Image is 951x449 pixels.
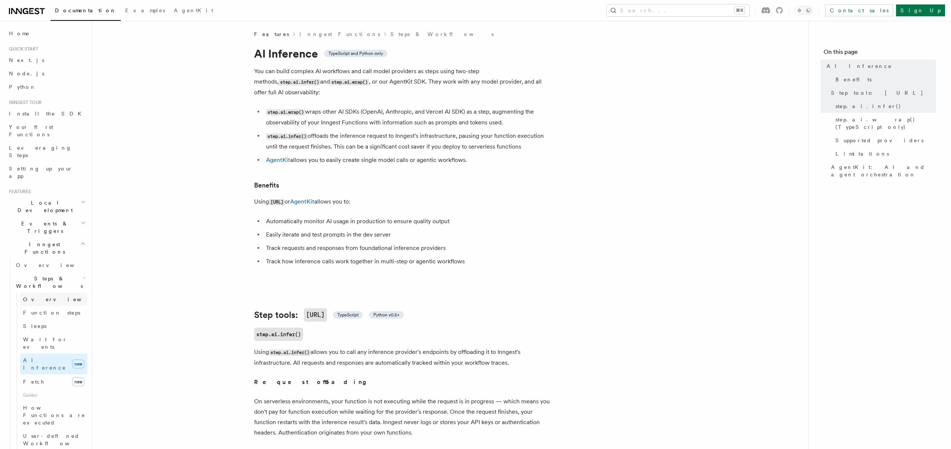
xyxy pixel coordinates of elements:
[264,256,551,267] li: Track how inference calls work together in multi-step or agentic workflows
[20,319,87,333] a: Sleeps
[264,243,551,253] li: Track requests and responses from foundational inference providers
[254,396,551,438] p: On serverless environments, your function is not executing while the request is in progress — whi...
[23,296,100,302] span: Overview
[835,76,872,83] span: Benefits
[832,147,936,160] a: Limitations
[6,141,87,162] a: Leveraging Steps
[266,109,305,115] code: step.ai.wrap()
[20,293,87,306] a: Overview
[6,217,87,238] button: Events & Triggers
[20,374,87,389] a: Fetchnew
[254,30,289,38] span: Features
[269,199,285,205] code: [URL]
[264,155,551,165] li: allows you to easily create single model calls or agentic workflows.
[125,7,165,13] span: Examples
[827,62,892,70] span: AI Inference
[23,379,45,385] span: Fetch
[266,133,308,140] code: step.ai.infer()
[832,100,936,113] a: step.ai.infer()
[6,46,38,52] span: Quick start
[254,378,372,385] strong: Request offloading
[734,7,745,14] kbd: ⌘K
[795,6,813,15] button: Toggle dark mode
[290,198,314,205] a: AgentKit
[13,272,87,293] button: Steps & Workflows
[6,120,87,141] a: Your first Functions
[9,71,44,77] span: Node.js
[835,137,924,144] span: Supported providers
[23,323,46,329] span: Sleeps
[828,160,936,181] a: AgentKit: AI and agent orchestration
[6,189,31,195] span: Features
[6,196,87,217] button: Local Development
[264,230,551,240] li: Easily iterate and test prompts in the dev server
[9,166,73,179] span: Setting up your app
[304,308,327,322] code: [URL]
[835,103,901,110] span: step.ai.infer()
[254,328,303,341] a: step.ai.infer()
[20,306,87,319] a: Function steps
[6,220,81,235] span: Events & Triggers
[824,48,936,59] h4: On this page
[825,4,893,16] a: Contact sales
[254,66,551,98] p: You can build complex AI workflows and call model providers as steps using two-step methods, and ...
[121,2,169,20] a: Examples
[299,30,380,38] a: Inngest Functions
[266,156,290,163] a: AgentKit
[169,2,218,20] a: AgentKit
[16,262,92,268] span: Overview
[254,180,279,191] a: Benefits
[9,124,53,137] span: Your first Functions
[51,2,121,21] a: Documentation
[269,349,311,356] code: step.ai.infer()
[835,116,936,131] span: step.ai.wrap() (TypeScript only)
[832,134,936,147] a: Supported providers
[6,53,87,67] a: Next.js
[6,238,87,258] button: Inngest Functions
[254,347,551,368] p: Using allows you to call any inference provider's endpoints by offloading it to Inngest's infrast...
[6,107,87,120] a: Install the SDK
[9,111,86,117] span: Install the SDK
[831,163,936,178] span: AgentKit: AI and agent orchestration
[6,100,42,105] span: Inngest tour
[896,4,945,16] a: Sign Up
[607,4,749,16] button: Search...⌘K
[55,7,116,13] span: Documentation
[337,312,358,318] span: TypeScript
[6,162,87,183] a: Setting up your app
[6,27,87,40] a: Home
[9,30,30,37] span: Home
[832,113,936,134] a: step.ai.wrap() (TypeScript only)
[390,30,494,38] a: Steps & Workflows
[254,308,404,322] a: Step tools:[URL] TypeScript Python v0.5+
[23,405,85,426] span: How Functions are executed
[23,433,90,446] span: User-defined Workflows
[264,107,551,128] li: wraps other AI SDKs (OpenAI, Anthropic, and Vercel AI SDK) as a step, augmenting the observabilit...
[72,359,84,368] span: new
[328,51,383,56] span: TypeScript and Python only
[279,79,320,85] code: step.ai.infer()
[13,258,87,272] a: Overview
[373,312,399,318] span: Python v0.5+
[9,145,72,158] span: Leveraging Steps
[13,275,83,290] span: Steps & Workflows
[828,86,936,100] a: Step tools: [URL]
[20,389,87,401] span: Guides
[23,336,67,350] span: Wait for events
[9,84,36,90] span: Python
[23,357,66,371] span: AI Inference
[330,79,369,85] code: step.ai.wrap()
[9,57,44,63] span: Next.js
[20,401,87,429] a: How Functions are executed
[254,196,551,207] p: Using or allows you to:
[6,80,87,94] a: Python
[6,199,81,214] span: Local Development
[20,354,87,374] a: AI Inferencenew
[824,59,936,73] a: AI Inference
[72,377,84,386] span: new
[174,7,213,13] span: AgentKit
[23,310,80,316] span: Function steps
[264,216,551,227] li: Automatically monitor AI usage in production to ensure quality output
[832,73,936,86] a: Benefits
[264,131,551,152] li: offloads the inference request to Inngest's infrastructure, pausing your function execution until...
